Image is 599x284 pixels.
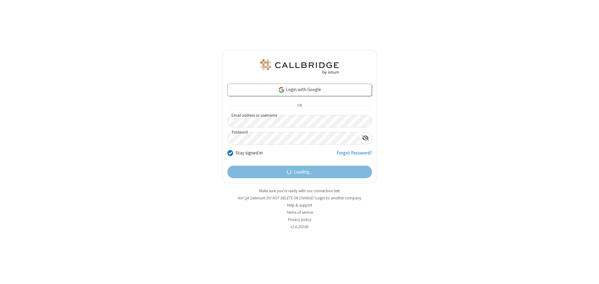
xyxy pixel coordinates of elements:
input: Email address or username [227,115,372,127]
label: Stay signed in [236,149,263,157]
li: v2.6.353.6b [222,224,377,230]
a: Help & support [287,203,312,208]
a: Privacy policy [288,217,311,222]
img: google-icon.png [278,86,285,93]
img: QA Selenium DO NOT DELETE OR CHANGE [259,59,340,74]
span: Loading... [294,169,312,176]
button: Loading... [227,166,372,178]
li: Not QA Selenium DO NOT DELETE OR CHANGE? [222,195,377,201]
a: Forgot Password? [337,149,372,161]
a: Terms of service [286,210,313,215]
a: Login with Google [227,84,372,96]
a: Make sure you're ready with our connection test [259,188,340,193]
button: Login to another company [315,195,361,201]
input: Password [228,132,359,144]
div: Show password [359,132,372,144]
span: OR [295,101,304,110]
